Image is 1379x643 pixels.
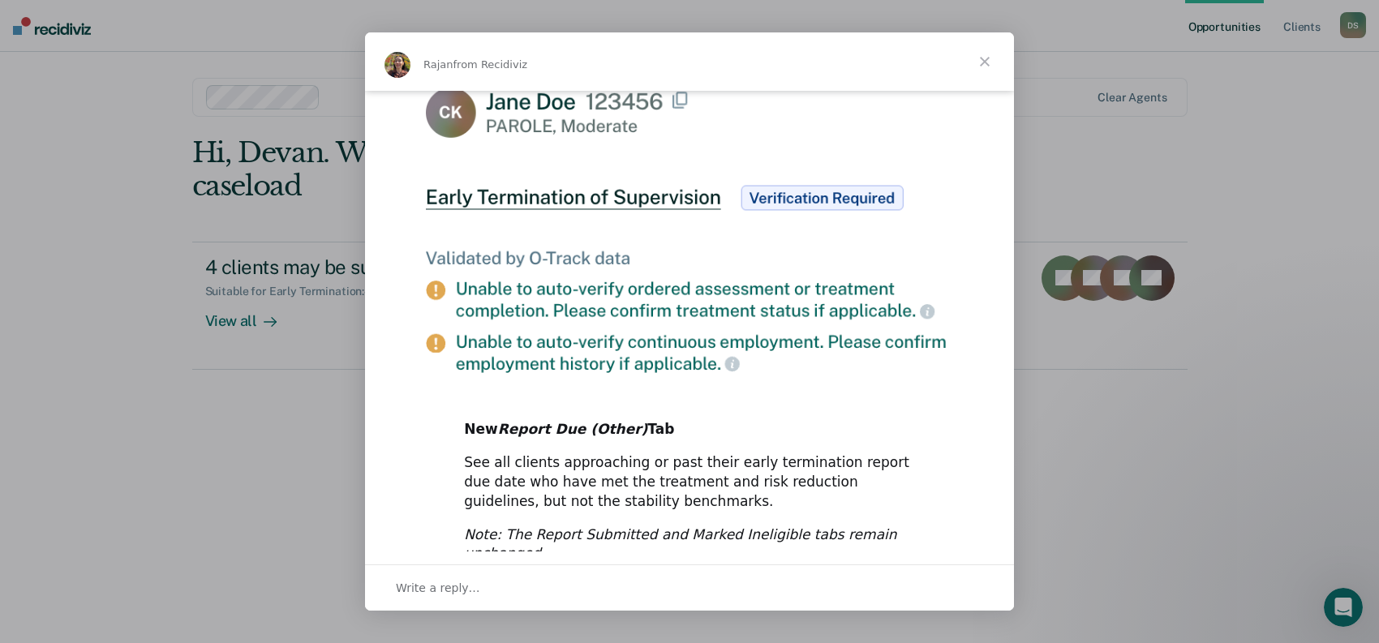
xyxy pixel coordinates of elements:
b: New Tab [464,421,674,437]
span: Write a reply… [396,577,480,598]
i: Report Due (Other) [498,421,648,437]
span: from Recidiviz [453,58,528,71]
div: See all clients approaching or past their early termination report due date who have met the trea... [464,453,915,511]
span: Rajan [423,58,453,71]
span: Close [956,32,1014,91]
img: Profile image for Rajan [384,52,410,78]
div: Open conversation and reply [365,564,1014,611]
i: Note: The Report Submitted and Marked Ineligible tabs remain unchanged. [464,526,896,562]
